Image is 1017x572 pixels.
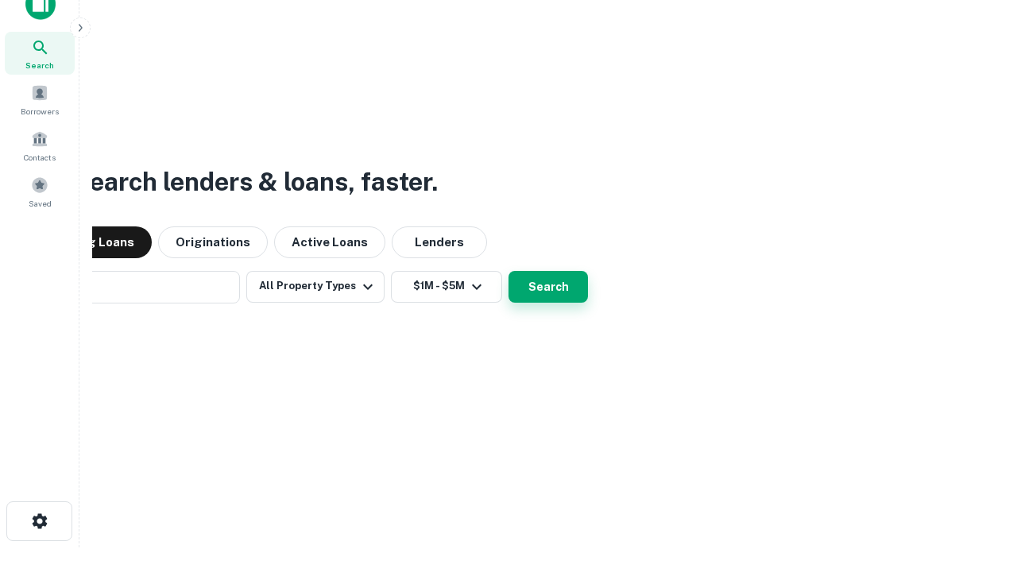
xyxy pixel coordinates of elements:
[29,197,52,210] span: Saved
[21,105,59,118] span: Borrowers
[391,271,502,303] button: $1M - $5M
[72,163,438,201] h3: Search lenders & loans, faster.
[25,59,54,71] span: Search
[5,78,75,121] a: Borrowers
[5,170,75,213] a: Saved
[938,445,1017,521] iframe: Chat Widget
[5,32,75,75] a: Search
[24,151,56,164] span: Contacts
[246,271,385,303] button: All Property Types
[5,124,75,167] a: Contacts
[158,226,268,258] button: Originations
[508,271,588,303] button: Search
[274,226,385,258] button: Active Loans
[392,226,487,258] button: Lenders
